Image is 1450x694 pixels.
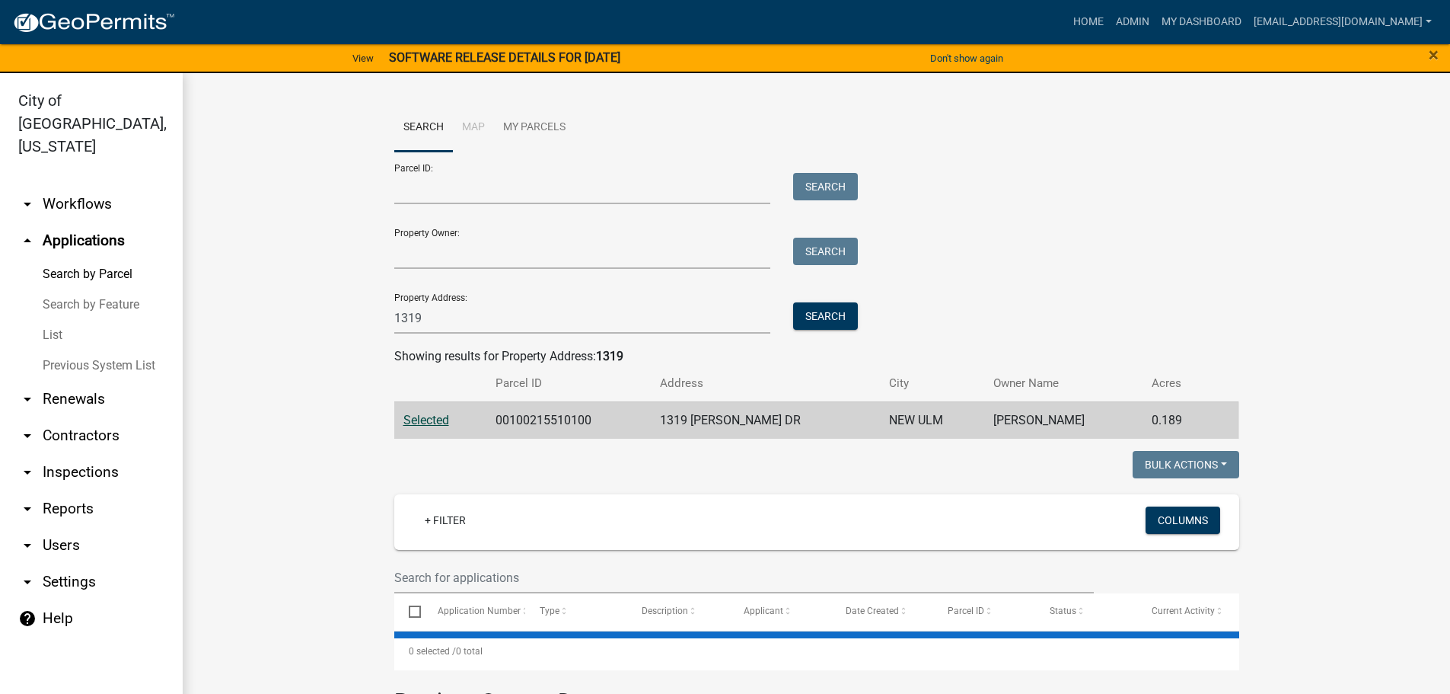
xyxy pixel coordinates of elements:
a: + Filter [413,507,478,534]
th: Owner Name [984,366,1142,401]
span: Description [642,606,688,616]
a: My Parcels [494,104,575,152]
button: Search [793,173,858,200]
i: arrow_drop_up [18,232,37,250]
button: Search [793,302,858,330]
td: 00100215510100 [486,401,651,439]
th: Address [651,366,880,401]
span: Status [1050,606,1076,616]
i: arrow_drop_down [18,573,37,591]
i: arrow_drop_down [18,536,37,555]
span: × [1429,44,1439,66]
strong: SOFTWARE RELEASE DETAILS FOR [DATE] [389,50,620,65]
th: City [880,366,984,401]
button: Close [1429,46,1439,64]
datatable-header-cell: Application Number [423,593,525,630]
input: Search for applications [394,562,1095,593]
datatable-header-cell: Description [627,593,729,630]
span: Applicant [744,606,783,616]
datatable-header-cell: Applicant [729,593,831,630]
i: arrow_drop_down [18,463,37,481]
a: Admin [1110,8,1155,37]
datatable-header-cell: Select [394,593,423,630]
div: Showing results for Property Address: [394,347,1239,366]
a: Home [1067,8,1110,37]
i: arrow_drop_down [18,500,37,518]
div: 0 total [394,632,1239,670]
th: Parcel ID [486,366,651,401]
a: Selected [403,413,449,427]
a: Search [394,104,453,152]
a: [EMAIL_ADDRESS][DOMAIN_NAME] [1248,8,1438,37]
th: Acres [1142,366,1213,401]
strong: 1319 [596,349,623,363]
i: arrow_drop_down [18,195,37,213]
button: Columns [1146,507,1220,534]
button: Bulk Actions [1133,451,1239,478]
datatable-header-cell: Parcel ID [933,593,1035,630]
td: NEW ULM [880,401,984,439]
a: My Dashboard [1155,8,1248,37]
datatable-header-cell: Type [525,593,627,630]
button: Don't show again [924,46,1009,71]
datatable-header-cell: Status [1035,593,1137,630]
span: Parcel ID [948,606,984,616]
a: View [346,46,380,71]
td: [PERSON_NAME] [984,401,1142,439]
button: Search [793,238,858,265]
datatable-header-cell: Current Activity [1137,593,1239,630]
span: Type [540,606,559,616]
td: 1319 [PERSON_NAME] DR [651,401,880,439]
i: arrow_drop_down [18,427,37,445]
span: Date Created [846,606,899,616]
span: 0 selected / [409,646,456,657]
span: Application Number [438,606,521,616]
span: Current Activity [1152,606,1215,616]
i: help [18,609,37,628]
td: 0.189 [1142,401,1213,439]
datatable-header-cell: Date Created [831,593,933,630]
i: arrow_drop_down [18,390,37,408]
